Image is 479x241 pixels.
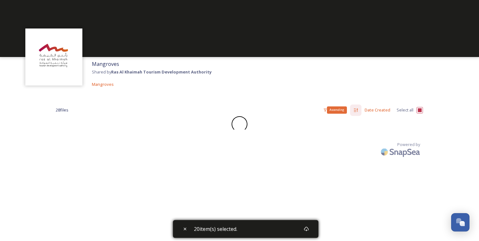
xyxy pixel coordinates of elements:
span: Shared by [92,69,212,75]
span: Powered by [397,142,420,148]
span: Mangroves [92,60,119,67]
div: Date Created [361,104,393,116]
strong: Ras Al Khaimah Tourism Development Authority [111,69,212,75]
img: SnapSea Logo [379,144,423,159]
button: Open Chat [451,213,469,231]
div: Ascending [327,106,347,113]
span: 28 file s [56,107,68,113]
div: Filters [320,104,344,116]
a: Mangroves [92,80,114,88]
img: Logo_RAKTDA_RGB-01.png [29,32,79,82]
span: Select all [397,107,413,113]
span: 20 item(s) selected. [194,225,237,233]
span: Mangroves [92,81,114,87]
